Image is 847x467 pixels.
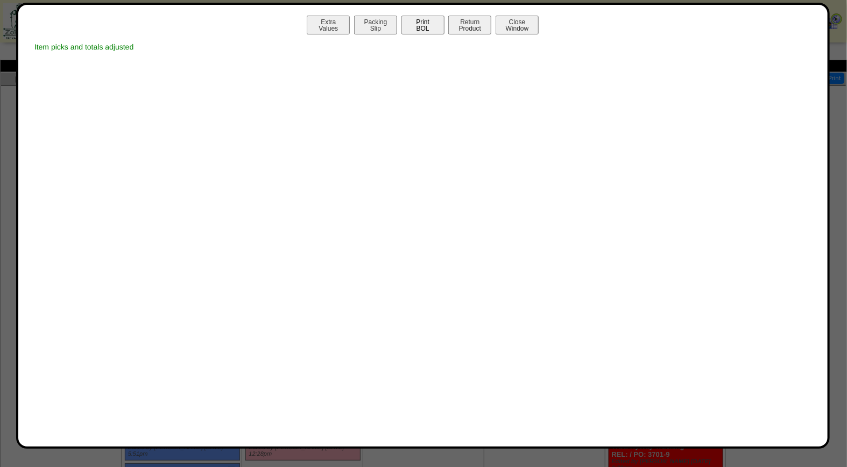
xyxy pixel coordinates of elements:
[496,16,539,34] button: CloseWindow
[307,16,350,34] button: ExtraValues
[354,16,397,34] button: PackingSlip
[448,16,491,34] button: ReturnProduct
[400,24,448,32] a: PrintBOL
[353,24,400,32] a: PackingSlip
[401,16,444,34] button: PrintBOL
[495,24,540,32] a: CloseWindow
[29,37,817,56] div: Item picks and totals adjusted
